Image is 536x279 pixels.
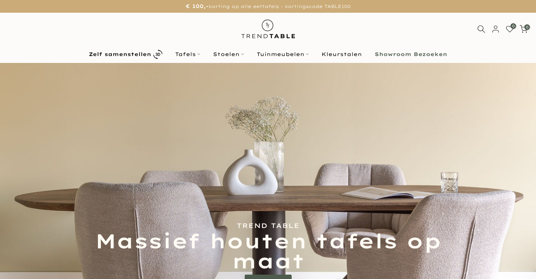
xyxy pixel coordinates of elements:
a: Zelf samenstellen [83,48,169,61]
a: 0 [520,25,528,33]
b: Zelf samenstellen [89,52,151,57]
a: Tafels [169,50,207,59]
a: Stoelen [207,50,251,59]
span: 0 [511,23,516,29]
iframe: toggle-frame [1,242,37,278]
a: Tuinmeubelen [251,50,315,59]
b: Showroom Bezoeken [375,52,447,57]
a: Kleurstalen [315,50,368,59]
a: Showroom Bezoeken [368,50,454,59]
img: trend-table [236,13,300,45]
strong: € 100,- [186,3,209,9]
span: 0 [524,24,530,30]
a: 0 [506,25,514,33]
p: korting op alle eettafels - kortingscode TABLE100 [9,2,527,11]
